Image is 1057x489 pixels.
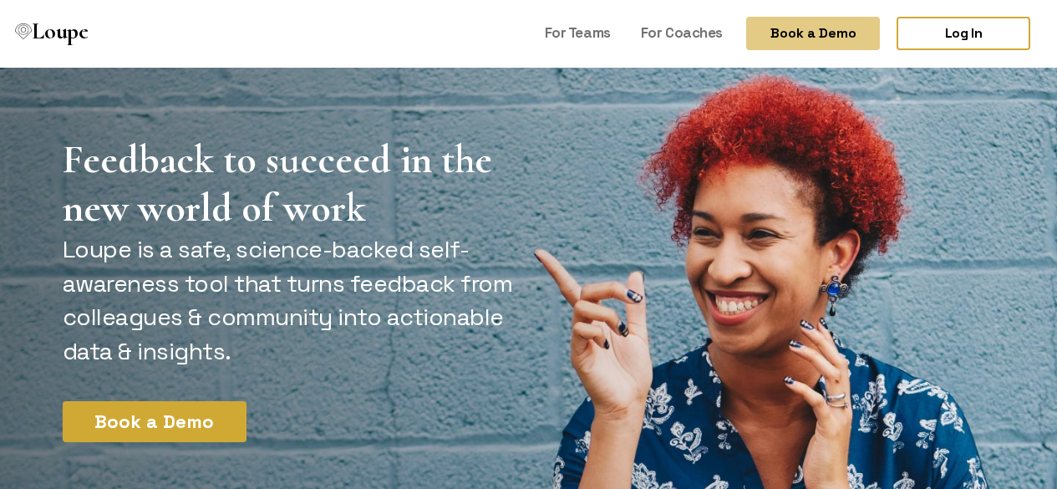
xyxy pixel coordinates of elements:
p: Loupe is a safe, science-backed self-awareness tool that turns feedback from colleagues & communi... [63,232,519,368]
a: For Coaches [634,17,729,48]
h1: Feedback to succeed in the new world of work [63,135,519,232]
a: For Teams [538,17,617,48]
a: Loupe [10,17,94,51]
a: Log In [897,17,1030,50]
img: Loupe Logo [15,23,32,40]
button: Book a Demo [746,17,880,50]
button: Book a Demo [63,401,246,442]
